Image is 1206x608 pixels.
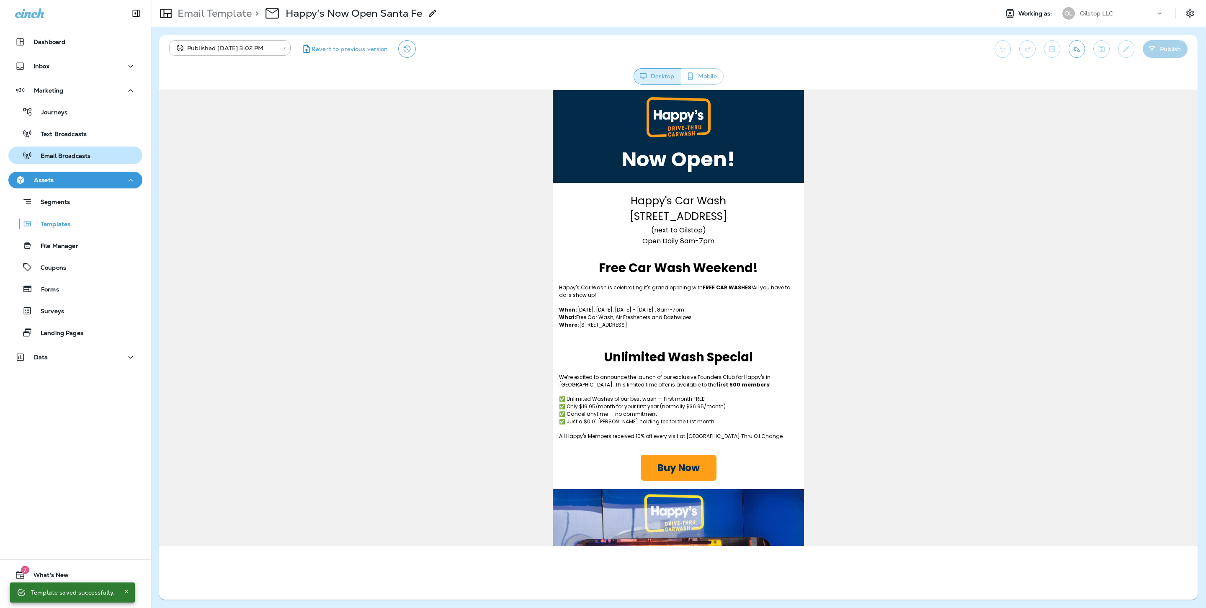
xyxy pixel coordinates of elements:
[8,193,142,211] button: Segments
[544,194,594,201] strong: FREE CAR WASHES!
[33,39,65,45] p: Dashboard
[8,125,142,142] button: Text Broadcasts
[400,216,418,223] strong: When:
[34,87,63,94] p: Marketing
[8,147,142,164] button: Email Broadcasts
[121,587,131,597] button: Close
[1018,10,1054,17] span: Working as:
[8,587,142,603] button: Support
[1183,6,1198,21] button: Settings
[681,68,724,85] button: Mobile
[400,313,567,320] span: ✅ Only $19.95/month for your first year (normally $36.95/month)
[557,291,610,298] strong: first 500 members
[8,302,142,319] button: Surveys
[1080,10,1113,17] p: Oilstop LLC
[8,567,142,583] button: 7What's New
[400,216,525,223] span: [DATE], [DATE], [DATE] - [DATE] , 8am-7pm
[34,177,54,183] p: Assets
[400,328,555,335] span: ✅ Just a $0.01 [PERSON_NAME] holding fee for the first month
[8,349,142,366] button: Data
[34,354,48,361] p: Data
[492,135,547,145] span: (next to Oilstop)
[32,242,78,250] p: File Manager
[471,119,568,134] span: [STREET_ADDRESS]
[32,330,83,337] p: Landing Pages
[400,305,546,312] span: ✅ Unlimited Washes of our best wash — First month FREE!
[400,224,533,231] span: Free Car Wash, Air Fresheners and Dashwipes
[394,399,645,593] img: Lucas-Tunnel.png
[297,40,392,58] button: Revert to previous version
[462,55,576,83] span: Now Open!
[8,172,142,188] button: Assets
[8,237,142,254] button: File Manager
[445,258,594,276] span: Unlimited Wash Special
[8,324,142,341] button: Landing Pages
[124,5,148,22] button: Collapse Sidebar
[33,286,59,294] p: Forms
[1062,7,1075,20] div: OL
[32,198,70,207] p: Segments
[400,231,420,238] strong: Where:
[498,371,541,384] span: Buy Now
[8,82,142,99] button: Marketing
[483,146,555,156] span: Open Daily 8am-7pm
[32,221,70,229] p: Templates
[312,45,388,53] span: Revert to previous version
[482,365,557,391] a: Buy Now
[400,320,498,327] span: ✅ Cancel anytime — no commitment
[400,283,611,298] span: We’re excited to announce the launch of our exclusive Founders Club for Happy's in [GEOGRAPHIC_DA...
[8,103,142,121] button: Journeys
[400,224,417,231] strong: What:
[634,68,681,85] button: Desktop
[32,308,64,316] p: Surveys
[33,63,49,70] p: Inbox
[400,343,625,350] span: All Happy's Members received 10% off every visit at [GEOGRAPHIC_DATA] Thru Oil Change.
[398,40,416,58] button: View Changelog
[472,103,567,118] span: Happy's Car Wash
[8,215,142,232] button: Templates
[8,258,142,276] button: Coupons
[8,33,142,50] button: Dashboard
[174,7,252,20] p: Email Template
[400,194,631,209] span: Happy's Car Wash is celebrating it's grand opening with All you have to do is show up!
[32,131,87,139] p: Text Broadcasts
[252,7,259,20] p: >
[32,264,66,272] p: Coupons
[400,231,468,238] span: [STREET_ADDRESS]
[1069,40,1085,58] button: Send test email
[8,280,142,298] button: Forms
[21,566,29,574] span: 7
[440,169,599,186] strong: Free Car Wash Weekend!
[286,7,423,20] p: Happy's Now Open Santa Fe
[33,109,67,117] p: Journeys
[25,572,69,582] span: What's New
[31,585,115,600] div: Template saved successfully.
[175,44,277,52] div: Published [DATE] 3:02 PM
[32,152,90,160] p: Email Broadcasts
[8,58,142,75] button: Inbox
[487,7,551,47] img: main-logo-light-rgb.png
